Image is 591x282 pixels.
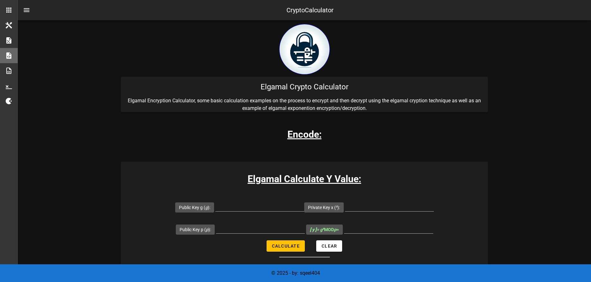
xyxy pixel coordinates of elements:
[321,243,337,249] span: Clear
[272,243,300,249] span: Calculate
[316,240,342,252] button: Clear
[323,226,324,231] sup: x
[279,24,330,75] img: encryption logo
[121,172,488,186] h3: Elgamal Calculate Y Value:
[279,70,330,76] a: home
[310,227,339,232] span: MOD =
[179,204,210,211] label: Public Key g ( ):
[287,127,322,141] h3: Encode:
[310,227,317,232] b: [ y ]
[334,227,336,232] i: p
[336,204,337,208] sup: x
[205,205,208,210] i: g
[180,226,211,233] label: Public Key p ( ):
[19,3,34,18] button: nav-menu-toggle
[308,204,340,211] label: Private Key x ( ):
[271,270,320,276] span: © 2025 - by: sqeel404
[121,97,488,112] p: Elgamal Encryption Calculator, some basic calculation examples on the process to encrypt and then...
[286,5,334,15] div: CryptoCalculator
[310,227,324,232] i: = g
[121,77,488,97] div: Elgamal Crypto Calculator
[267,240,305,252] button: Calculate
[206,227,208,232] i: p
